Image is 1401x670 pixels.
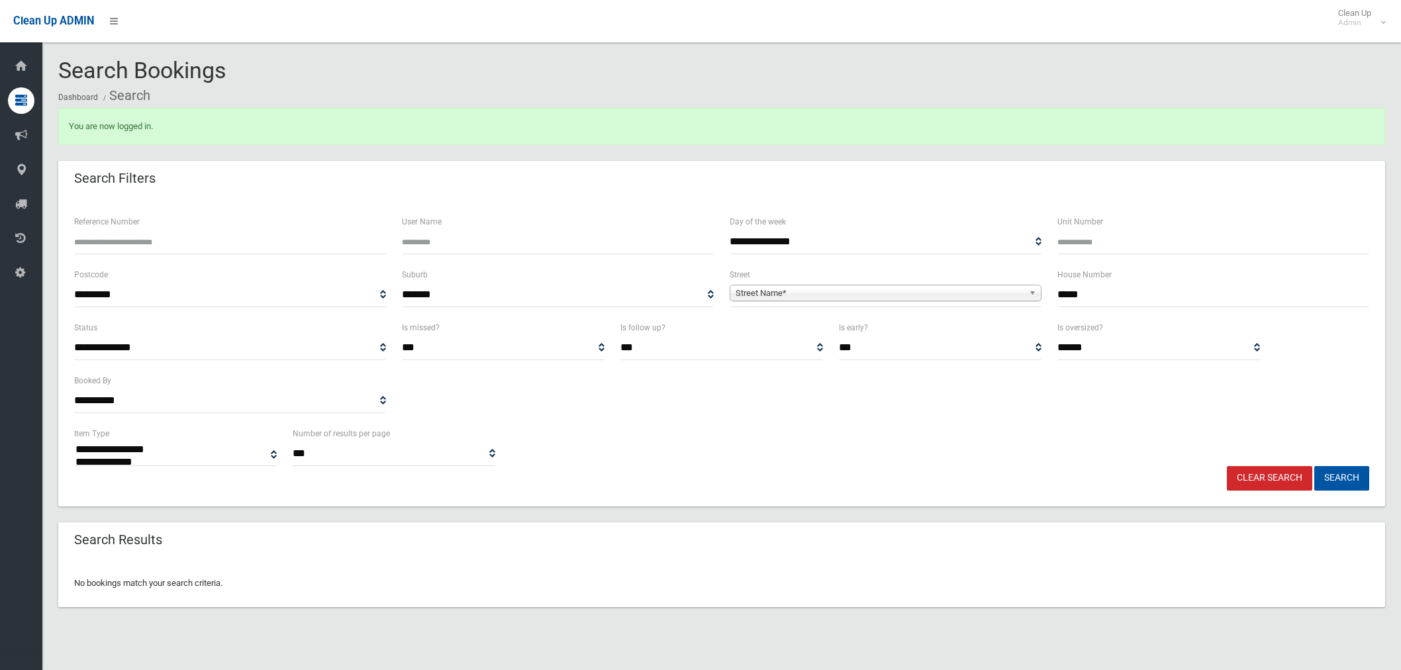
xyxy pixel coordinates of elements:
[1331,8,1384,28] span: Clean Up
[74,267,108,282] label: Postcode
[730,215,786,229] label: Day of the week
[74,215,140,229] label: Reference Number
[58,57,226,83] span: Search Bookings
[100,83,150,108] li: Search
[402,267,428,282] label: Suburb
[74,373,111,388] label: Booked By
[58,527,178,553] header: Search Results
[293,426,390,441] label: Number of results per page
[74,320,97,335] label: Status
[74,426,109,441] label: Item Type
[13,15,94,27] span: Clean Up ADMIN
[402,320,440,335] label: Is missed?
[1314,466,1369,491] button: Search
[58,93,98,102] a: Dashboard
[58,108,1385,145] div: You are now logged in.
[58,559,1385,607] div: No bookings match your search criteria.
[736,285,1024,301] span: Street Name*
[1227,466,1312,491] a: Clear Search
[402,215,442,229] label: User Name
[730,267,750,282] label: Street
[1057,320,1103,335] label: Is oversized?
[620,320,665,335] label: Is follow up?
[1057,215,1103,229] label: Unit Number
[839,320,868,335] label: Is early?
[1057,267,1112,282] label: House Number
[1338,18,1371,28] small: Admin
[58,166,171,191] header: Search Filters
